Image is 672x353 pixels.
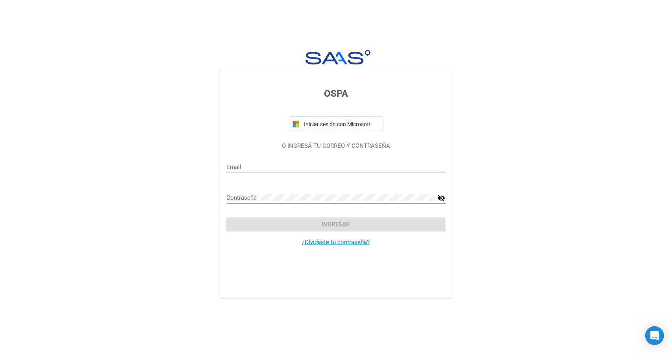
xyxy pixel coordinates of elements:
button: Iniciar sesión con Microsoft [289,116,383,132]
h3: OSPA [226,86,446,101]
button: Ingresar [226,217,446,232]
span: Ingresar [322,221,350,228]
span: Iniciar sesión con Microsoft [303,121,380,127]
p: O INGRESÁ TU CORREO Y CONTRASEÑA [226,142,446,151]
mat-icon: visibility_off [438,193,446,203]
div: Open Intercom Messenger [645,326,664,345]
a: ¿Olvidaste tu contraseña? [302,239,370,246]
